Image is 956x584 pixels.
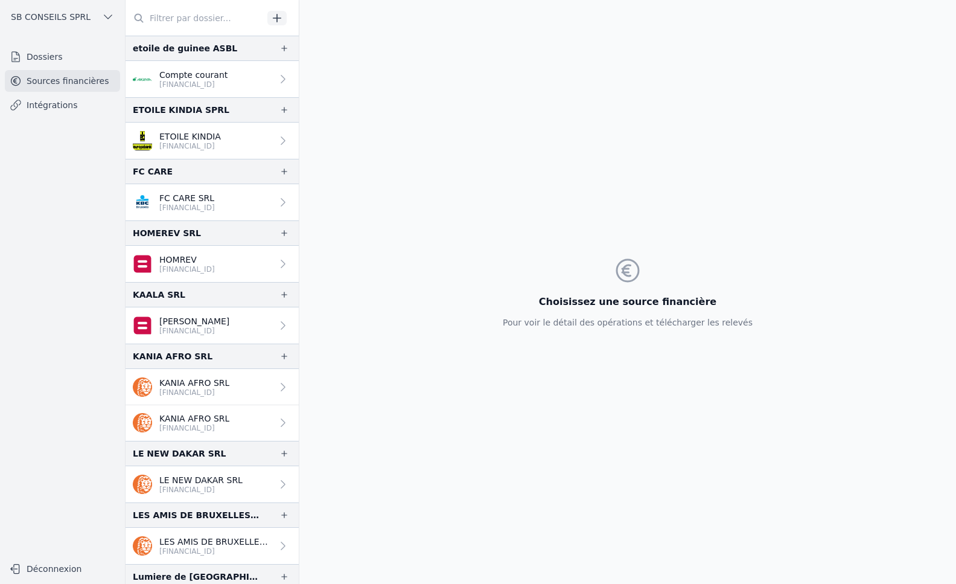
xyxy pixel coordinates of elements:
p: [FINANCIAL_ID] [159,388,229,397]
p: LE NEW DAKAR SRL [159,474,243,486]
img: belfius-1.png [133,316,152,335]
p: [FINANCIAL_ID] [159,203,215,213]
p: [FINANCIAL_ID] [159,547,272,556]
a: [PERSON_NAME] [FINANCIAL_ID] [126,307,299,344]
p: KANIA AFRO SRL [159,412,229,425]
div: FC CARE [133,164,173,179]
a: KANIA AFRO SRL [FINANCIAL_ID] [126,369,299,405]
img: ing.png [133,377,152,397]
a: LE NEW DAKAR SRL [FINANCIAL_ID] [126,466,299,502]
p: [FINANCIAL_ID] [159,485,243,495]
p: [FINANCIAL_ID] [159,265,215,274]
img: belfius.png [133,254,152,274]
img: ing.png [133,475,152,494]
a: FC CARE SRL [FINANCIAL_ID] [126,184,299,220]
p: KANIA AFRO SRL [159,377,229,389]
a: Intégrations [5,94,120,116]
p: Pour voir le détail des opérations et télécharger les relevés [503,316,753,329]
p: Compte courant [159,69,228,81]
a: HOMREV [FINANCIAL_ID] [126,246,299,282]
a: Sources financières [5,70,120,92]
p: [FINANCIAL_ID] [159,326,229,336]
p: FC CARE SRL [159,192,215,204]
span: SB CONSEILS SPRL [11,11,91,23]
p: HOMREV [159,254,215,266]
a: LES AMIS DE BRUXELLES SRL [FINANCIAL_ID] [126,528,299,564]
div: ETOILE KINDIA SPRL [133,103,229,117]
a: Compte courant [FINANCIAL_ID] [126,61,299,97]
h3: Choisissez une source financière [503,295,753,309]
img: ing.png [133,413,152,432]
p: LES AMIS DE BRUXELLES SRL [159,536,272,548]
p: [FINANCIAL_ID] [159,80,228,89]
img: ing.png [133,536,152,556]
a: Dossiers [5,46,120,68]
div: HOMEREV SRL [133,226,201,240]
button: Déconnexion [5,559,120,579]
img: KBC_BRUSSELS_KREDBEBB.png [133,193,152,212]
p: [PERSON_NAME] [159,315,229,327]
p: ETOILE KINDIA [159,130,221,143]
img: EUROPA_BANK_EURBBE99XXX.png [133,131,152,150]
a: ETOILE KINDIA [FINANCIAL_ID] [126,123,299,159]
img: ARGENTA_ARSPBE22.png [133,69,152,89]
div: KANIA AFRO SRL [133,349,212,364]
p: [FINANCIAL_ID] [159,141,221,151]
p: [FINANCIAL_ID] [159,423,229,433]
div: KAALA SRL [133,287,185,302]
div: etoile de guinee ASBL [133,41,237,56]
div: Lumiere de [GEOGRAPHIC_DATA] [133,570,260,584]
button: SB CONSEILS SPRL [5,7,120,27]
a: KANIA AFRO SRL [FINANCIAL_ID] [126,405,299,441]
div: LE NEW DAKAR SRL [133,446,226,461]
div: LES AMIS DE BRUXELLES SRL [133,508,260,522]
input: Filtrer par dossier... [126,7,263,29]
